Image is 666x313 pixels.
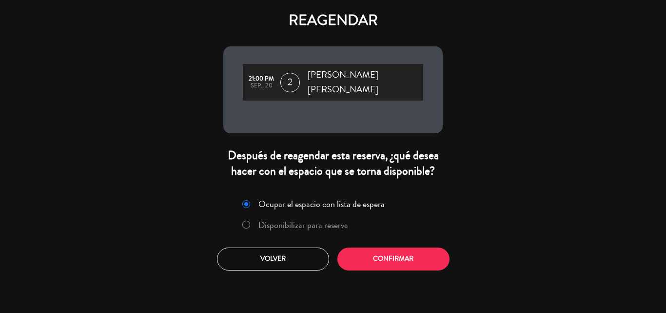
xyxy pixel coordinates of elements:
[280,73,300,92] span: 2
[258,221,348,230] label: Disponibilizar para reserva
[223,148,443,178] div: Después de reagendar esta reserva, ¿qué desea hacer con el espacio que se torna disponible?
[258,200,385,209] label: Ocupar el espacio con lista de espera
[308,68,423,97] span: [PERSON_NAME] [PERSON_NAME]
[337,248,450,271] button: Confirmar
[248,76,275,83] div: 21:00 PM
[217,248,329,271] button: Volver
[223,12,443,29] h4: REAGENDAR
[248,83,275,89] div: sep., 20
